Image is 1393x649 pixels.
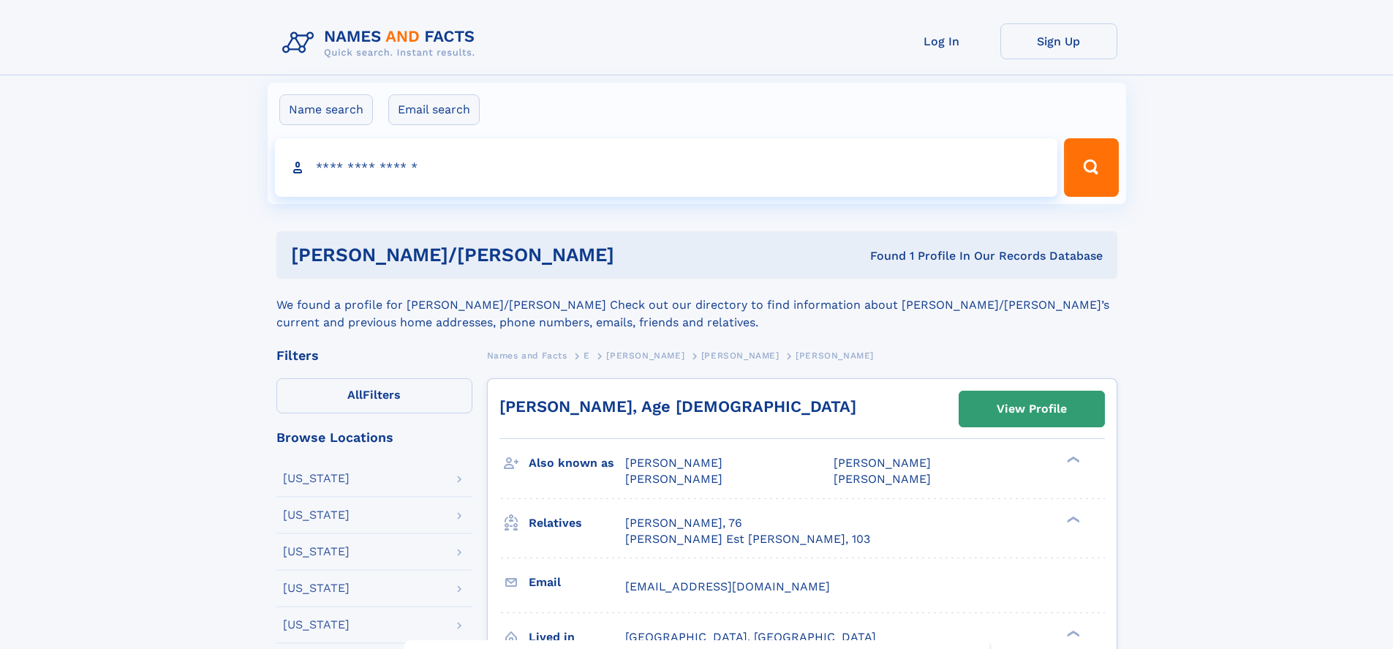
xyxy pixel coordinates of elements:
div: ❯ [1063,455,1081,465]
span: [PERSON_NAME] [796,350,874,361]
a: [PERSON_NAME], 76 [625,515,742,531]
div: ❯ [1063,629,1081,638]
button: Search Button [1064,138,1118,197]
a: [PERSON_NAME], Age [DEMOGRAPHIC_DATA] [499,397,856,416]
h1: [PERSON_NAME]/[PERSON_NAME] [291,246,742,264]
label: Email search [388,94,480,125]
div: ❯ [1063,514,1081,524]
img: Logo Names and Facts [276,23,487,63]
a: [PERSON_NAME] [701,346,779,364]
span: [PERSON_NAME] [834,456,931,470]
h3: Also known as [529,451,625,476]
span: E [584,350,590,361]
label: Filters [276,378,472,413]
div: [US_STATE] [283,619,350,631]
label: Name search [279,94,373,125]
a: Log In [883,23,1000,59]
a: [PERSON_NAME] Est [PERSON_NAME], 103 [625,531,870,547]
span: [PERSON_NAME] [834,472,931,486]
span: [PERSON_NAME] [625,456,722,470]
span: [EMAIL_ADDRESS][DOMAIN_NAME] [625,579,830,593]
div: [US_STATE] [283,546,350,558]
h3: Email [529,570,625,595]
span: [PERSON_NAME] [701,350,779,361]
span: [PERSON_NAME] [606,350,684,361]
a: [PERSON_NAME] [606,346,684,364]
a: Sign Up [1000,23,1117,59]
div: Found 1 Profile In Our Records Database [742,248,1103,264]
div: We found a profile for [PERSON_NAME]/[PERSON_NAME] Check out our directory to find information ab... [276,279,1117,331]
div: Filters [276,349,472,362]
h3: Relatives [529,511,625,536]
a: View Profile [959,391,1104,427]
div: View Profile [997,392,1067,426]
a: Names and Facts [487,346,567,364]
span: All [347,388,363,402]
div: [US_STATE] [283,582,350,594]
div: [US_STATE] [283,473,350,484]
span: [GEOGRAPHIC_DATA], [GEOGRAPHIC_DATA] [625,630,876,644]
div: Browse Locations [276,431,472,444]
a: E [584,346,590,364]
span: [PERSON_NAME] [625,472,722,486]
input: search input [275,138,1058,197]
div: [US_STATE] [283,509,350,521]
